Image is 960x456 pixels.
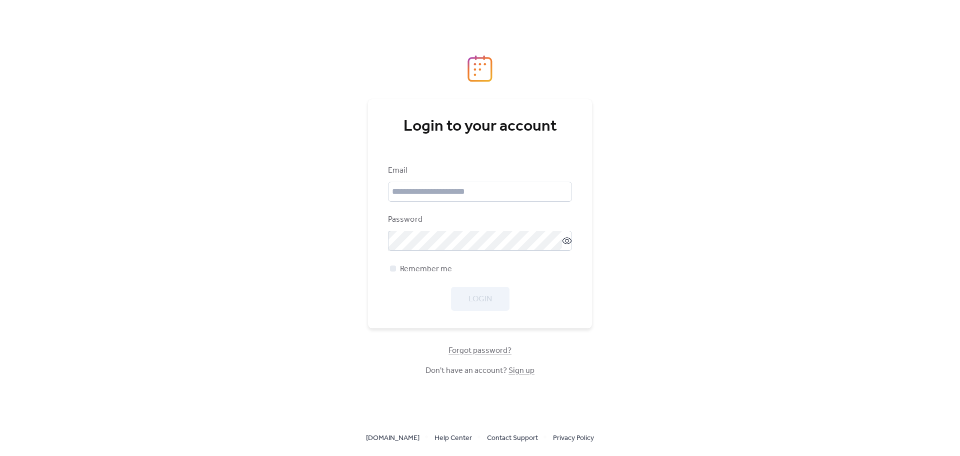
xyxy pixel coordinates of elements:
span: Remember me [400,263,452,275]
img: logo [467,55,492,82]
div: Email [388,165,570,177]
a: Sign up [508,363,534,378]
span: Privacy Policy [553,432,594,444]
a: Forgot password? [448,348,511,353]
span: Forgot password? [448,345,511,357]
div: Login to your account [388,117,572,137]
a: [DOMAIN_NAME] [366,431,419,444]
span: Don't have an account? [425,365,534,377]
span: Help Center [434,432,472,444]
span: Contact Support [487,432,538,444]
div: Password [388,214,570,226]
span: [DOMAIN_NAME] [366,432,419,444]
a: Privacy Policy [553,431,594,444]
a: Help Center [434,431,472,444]
a: Contact Support [487,431,538,444]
